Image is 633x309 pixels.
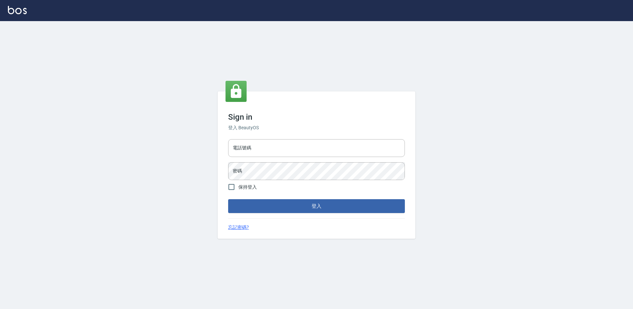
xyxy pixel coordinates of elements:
h3: Sign in [228,112,405,122]
span: 保持登入 [238,184,257,191]
a: 忘記密碼? [228,224,249,231]
img: Logo [8,6,27,14]
button: 登入 [228,199,405,213]
h6: 登入 BeautyOS [228,124,405,131]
